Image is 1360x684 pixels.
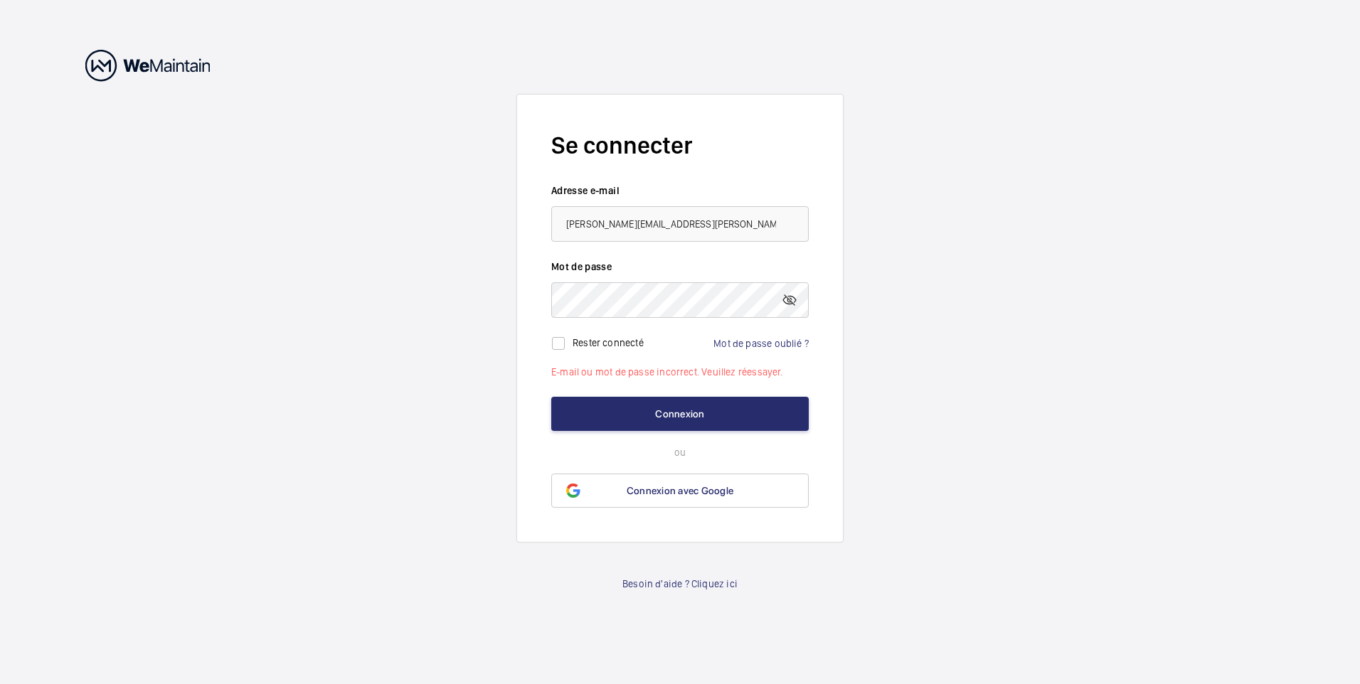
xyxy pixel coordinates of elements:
[551,129,809,162] h2: Se connecter
[551,183,809,198] label: Adresse e-mail
[551,206,809,242] input: Votre adresse e-mail
[551,445,809,459] p: ou
[551,260,809,274] label: Mot de passe
[713,338,809,349] a: Mot de passe oublié ?
[551,397,809,431] button: Connexion
[573,336,644,348] label: Rester connecté
[622,577,738,591] a: Besoin d'aide ? Cliquez ici
[551,365,809,379] p: E-mail ou mot de passe incorrect. Veuillez réessayer.
[627,485,733,496] span: Connexion avec Google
